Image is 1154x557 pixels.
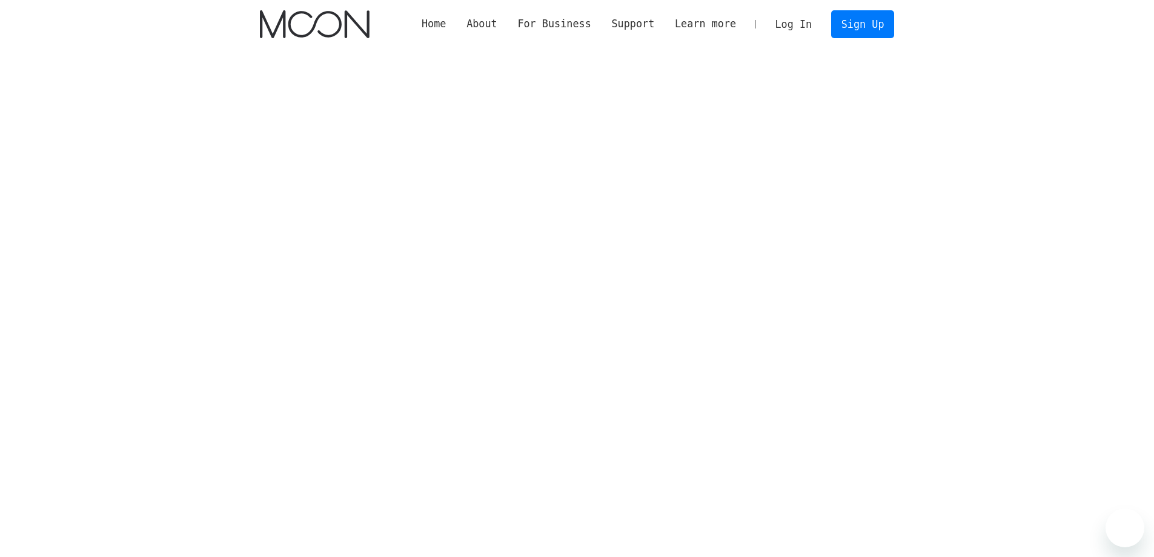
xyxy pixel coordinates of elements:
div: Learn more [665,16,746,32]
a: Sign Up [831,10,894,38]
a: Home [411,16,456,32]
a: home [260,10,370,38]
div: Support [611,16,654,32]
div: Support [602,16,665,32]
div: About [466,16,497,32]
img: Moon Logo [260,10,370,38]
div: For Business [508,16,602,32]
div: About [456,16,507,32]
div: For Business [517,16,591,32]
a: Log In [765,11,822,38]
div: Learn more [675,16,736,32]
iframe: Button to launch messaging window [1106,509,1144,547]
